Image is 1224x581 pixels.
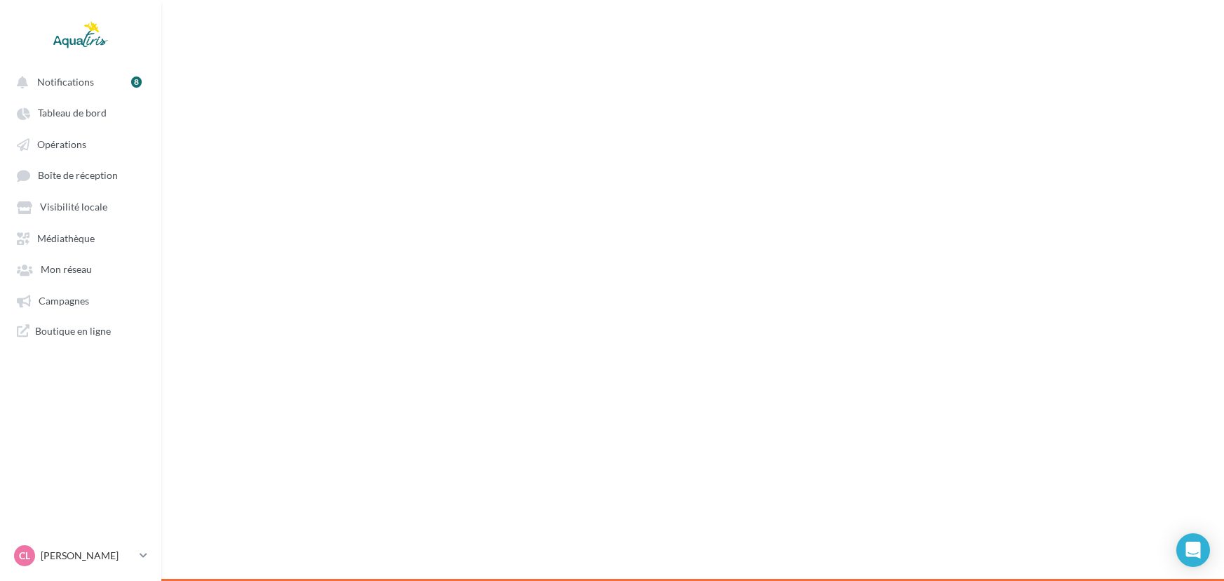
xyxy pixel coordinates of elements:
a: Médiathèque [8,225,153,251]
span: Boutique en ligne [35,324,111,338]
span: Tableau de bord [38,107,107,119]
div: Open Intercom Messenger [1176,533,1210,567]
span: Visibilité locale [40,201,107,213]
button: Notifications 8 [8,69,147,94]
a: Tableau de bord [8,100,153,125]
a: CL [PERSON_NAME] [11,542,150,569]
span: Campagnes [39,295,89,307]
span: Notifications [37,76,94,88]
span: Médiathèque [37,232,95,244]
a: Visibilité locale [8,194,153,219]
div: 8 [131,76,142,88]
a: Boutique en ligne [8,319,153,343]
span: CL [19,549,30,563]
p: [PERSON_NAME] [41,549,134,563]
span: Opérations [37,138,86,150]
span: Mon réseau [41,264,92,276]
a: Boîte de réception [8,162,153,188]
a: Opérations [8,131,153,156]
a: Campagnes [8,288,153,313]
span: Boîte de réception [38,170,118,182]
a: Mon réseau [8,256,153,281]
